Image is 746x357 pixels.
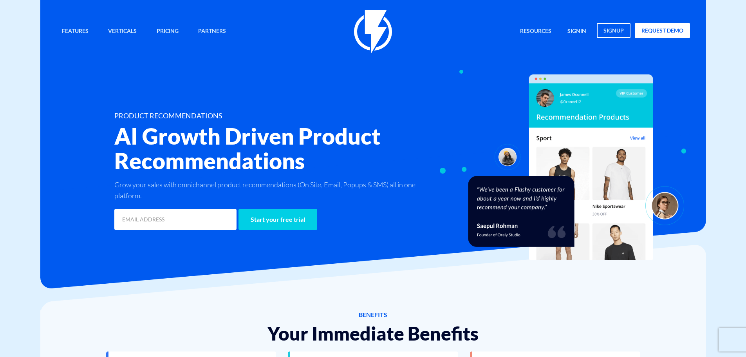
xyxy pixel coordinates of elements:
[114,112,420,120] h1: Product Recommendations
[56,23,94,40] a: Features
[192,23,232,40] a: Partners
[514,23,557,40] a: Resources
[635,23,690,38] a: request demo
[114,124,420,173] h2: AI Growth Driven Product Recommendations
[114,179,420,201] p: Grow your sales with omnichannel product recommendations (On Site, Email, Popups & SMS) all in on...
[562,23,592,40] a: signin
[102,23,143,40] a: Verticals
[106,323,640,344] h3: Your Immediate Benefits
[114,209,237,230] input: EMAIL ADDRESS
[597,23,630,38] a: signup
[106,310,640,319] span: BENEFITS
[238,209,317,230] input: Start your free trial
[151,23,184,40] a: Pricing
